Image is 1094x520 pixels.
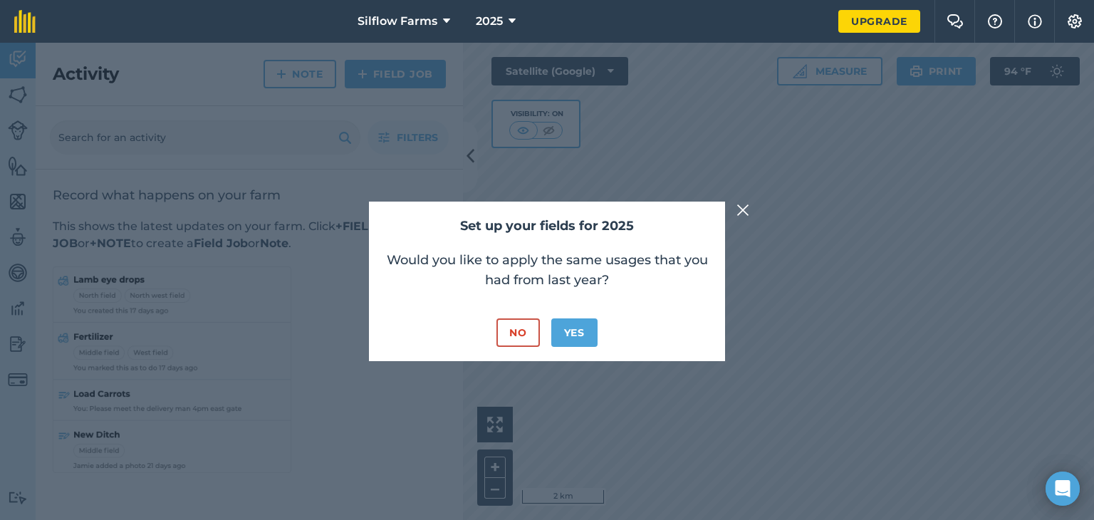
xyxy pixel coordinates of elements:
[383,250,711,290] p: Would you like to apply the same usages that you had from last year?
[1066,14,1083,28] img: A cog icon
[1046,472,1080,506] div: Open Intercom Messenger
[496,318,539,347] button: No
[736,202,749,219] img: svg+xml;base64,PHN2ZyB4bWxucz0iaHR0cDovL3d3dy53My5vcmcvMjAwMC9zdmciIHdpZHRoPSIyMiIgaGVpZ2h0PSIzMC...
[947,14,964,28] img: Two speech bubbles overlapping with the left bubble in the forefront
[986,14,1004,28] img: A question mark icon
[551,318,598,347] button: Yes
[358,13,437,30] span: Silflow Farms
[383,216,711,236] h2: Set up your fields for 2025
[14,10,36,33] img: fieldmargin Logo
[476,13,503,30] span: 2025
[1028,13,1042,30] img: svg+xml;base64,PHN2ZyB4bWxucz0iaHR0cDovL3d3dy53My5vcmcvMjAwMC9zdmciIHdpZHRoPSIxNyIgaGVpZ2h0PSIxNy...
[838,10,920,33] a: Upgrade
